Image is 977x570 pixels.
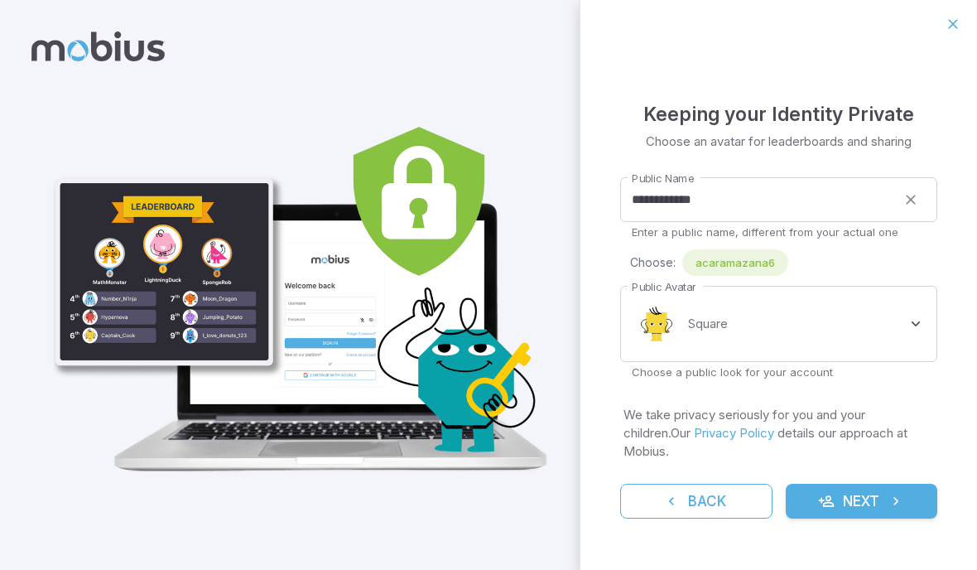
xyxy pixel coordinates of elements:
p: Choose an avatar for leaderboards and sharing [646,133,912,151]
button: Back [620,484,772,519]
img: square.svg [632,299,681,349]
div: acaramazana6 [682,249,788,276]
p: We take privacy seriously for you and your children. Our details our approach at Mobius. [623,406,934,461]
p: Square [688,315,728,333]
label: Public Name [632,171,694,186]
a: Privacy Policy [694,425,774,441]
h4: Keeping your Identity Private [643,99,914,129]
p: Choose a public look for your account [632,365,926,379]
div: Choose: [630,249,937,276]
span: acaramazana6 [682,254,788,271]
button: clear [896,185,926,215]
label: Public Avatar [632,279,695,295]
p: Enter a public name, different from your actual one [632,225,926,239]
img: parent_3-illustration [46,83,560,482]
button: Next [786,484,938,519]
